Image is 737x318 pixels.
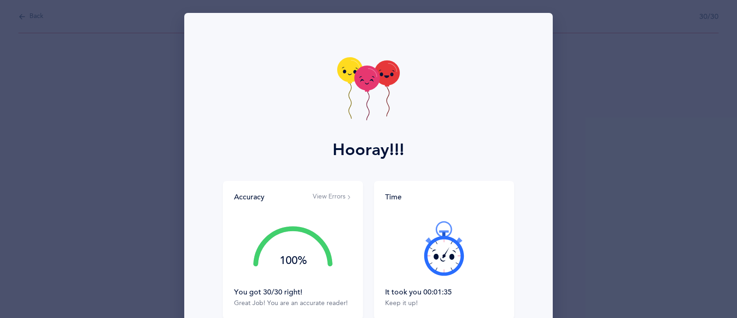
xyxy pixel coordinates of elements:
div: Accuracy [234,192,264,202]
div: You got 30/30 right! [234,287,352,297]
button: View Errors [313,192,352,202]
div: Time [385,192,503,202]
div: 100% [253,255,333,266]
div: Hooray!!! [333,138,404,162]
div: It took you 00:01:35 [385,287,503,297]
div: Keep it up! [385,299,503,308]
div: Great Job! You are an accurate reader! [234,299,352,308]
